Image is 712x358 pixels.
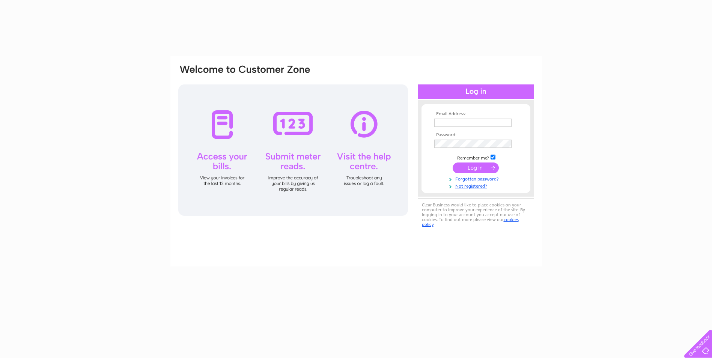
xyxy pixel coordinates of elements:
[418,199,534,231] div: Clear Business would like to place cookies on your computer to improve your experience of the sit...
[453,162,499,173] input: Submit
[432,111,519,117] th: Email Address:
[422,217,519,227] a: cookies policy
[432,132,519,138] th: Password:
[434,182,519,189] a: Not registered?
[434,175,519,182] a: Forgotten password?
[432,153,519,161] td: Remember me?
